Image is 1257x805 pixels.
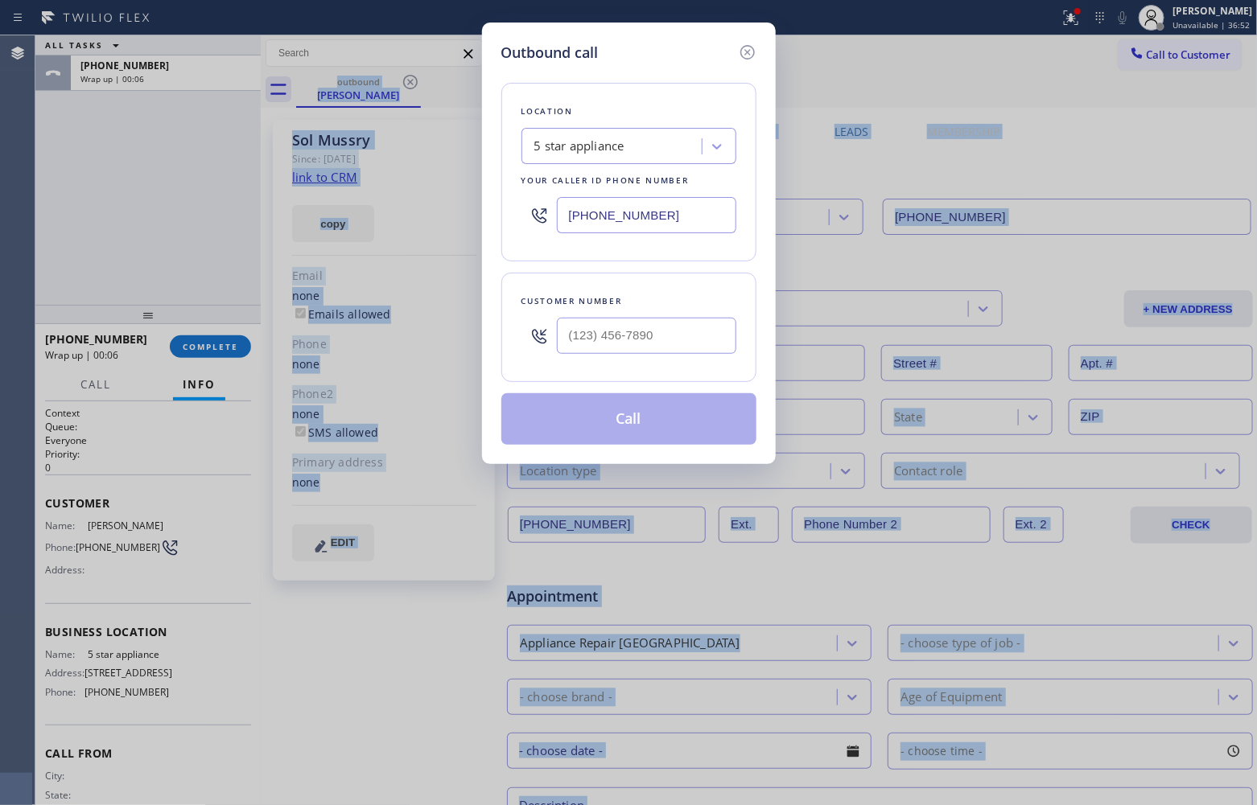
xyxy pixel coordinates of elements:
input: (123) 456-7890 [557,318,736,354]
button: Call [501,393,756,445]
div: Location [521,103,736,120]
div: Your caller id phone number [521,172,736,189]
input: (123) 456-7890 [557,197,736,233]
div: Customer number [521,293,736,310]
div: 5 star appliance [534,138,624,156]
h5: Outbound call [501,42,599,64]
